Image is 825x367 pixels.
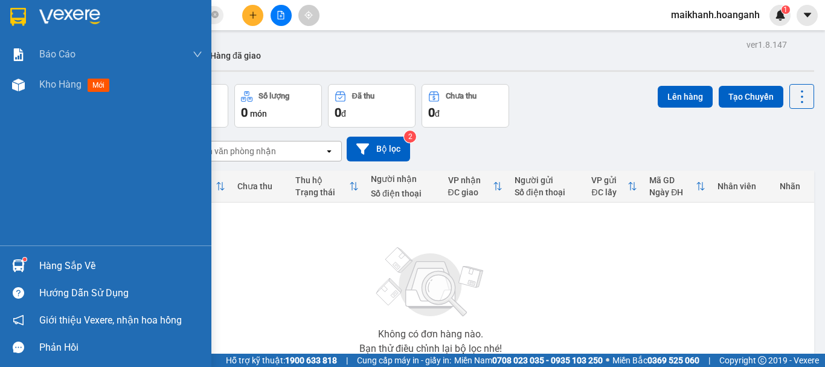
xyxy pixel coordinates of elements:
[13,287,24,299] span: question-circle
[802,10,813,21] span: caret-down
[492,356,603,365] strong: 0708 023 035 - 0935 103 250
[249,11,257,19] span: plus
[39,79,82,90] span: Kho hàng
[661,7,769,22] span: maikhanh.hoanganh
[39,284,202,302] div: Hướng dẫn sử dụng
[719,86,783,108] button: Tạo Chuyến
[193,145,276,157] div: Chọn văn phòng nhận
[649,175,696,185] div: Mã GD
[346,354,348,367] span: |
[758,356,766,365] span: copyright
[780,181,807,191] div: Nhãn
[10,8,26,26] img: logo-vxr
[234,84,322,128] button: Số lượng0món
[88,79,109,92] span: mới
[643,171,711,203] th: Toggle SortBy
[12,79,25,91] img: warehouse-icon
[23,258,27,261] sup: 1
[193,50,202,59] span: down
[39,339,202,357] div: Phản hồi
[435,109,440,119] span: đ
[277,11,285,19] span: file-add
[783,5,788,14] span: 1
[357,354,451,367] span: Cung cấp máy in - giấy in:
[422,84,509,128] button: Chưa thu0đ
[591,187,628,197] div: ĐC lấy
[304,11,313,19] span: aim
[39,257,202,275] div: Hàng sắp về
[448,187,493,197] div: ĐC giao
[775,10,786,21] img: icon-new-feature
[591,175,628,185] div: VP gửi
[371,189,435,198] div: Số điện thoại
[612,354,699,367] span: Miền Bắc
[295,187,349,197] div: Trạng thái
[12,48,25,61] img: solution-icon
[649,187,696,197] div: Ngày ĐH
[442,171,509,203] th: Toggle SortBy
[371,174,435,184] div: Người nhận
[13,314,24,326] span: notification
[258,92,289,100] div: Số lượng
[378,330,483,339] div: Không có đơn hàng nào.
[658,86,713,108] button: Lên hàng
[359,344,502,354] div: Bạn thử điều chỉnh lại bộ lọc nhé!
[797,5,818,26] button: caret-down
[328,84,416,128] button: Đã thu0đ
[352,92,374,100] div: Đã thu
[347,137,410,161] button: Bộ lọc
[211,10,219,21] span: close-circle
[585,171,643,203] th: Toggle SortBy
[335,105,341,120] span: 0
[226,354,337,367] span: Hỗ trợ kỹ thuật:
[324,146,334,156] svg: open
[211,11,219,18] span: close-circle
[341,109,346,119] span: đ
[404,131,416,143] sup: 2
[448,175,493,185] div: VP nhận
[39,47,75,62] span: Báo cáo
[295,175,349,185] div: Thu hộ
[717,181,768,191] div: Nhân viên
[13,342,24,353] span: message
[782,5,790,14] sup: 1
[746,38,787,51] div: ver 1.8.147
[242,5,263,26] button: plus
[250,109,267,119] span: món
[241,105,248,120] span: 0
[515,175,579,185] div: Người gửi
[647,356,699,365] strong: 0369 525 060
[285,356,337,365] strong: 1900 633 818
[454,354,603,367] span: Miền Nam
[201,41,271,70] button: Hàng đã giao
[12,259,25,272] img: warehouse-icon
[606,358,609,363] span: ⚪️
[446,92,477,100] div: Chưa thu
[289,171,365,203] th: Toggle SortBy
[39,313,182,328] span: Giới thiệu Vexere, nhận hoa hồng
[708,354,710,367] span: |
[428,105,435,120] span: 0
[298,5,319,26] button: aim
[271,5,292,26] button: file-add
[515,187,579,197] div: Số điện thoại
[370,240,491,325] img: svg+xml;base64,PHN2ZyBjbGFzcz0ibGlzdC1wbHVnX19zdmciIHhtbG5zPSJodHRwOi8vd3d3LnczLm9yZy8yMDAwL3N2Zy...
[237,181,283,191] div: Chưa thu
